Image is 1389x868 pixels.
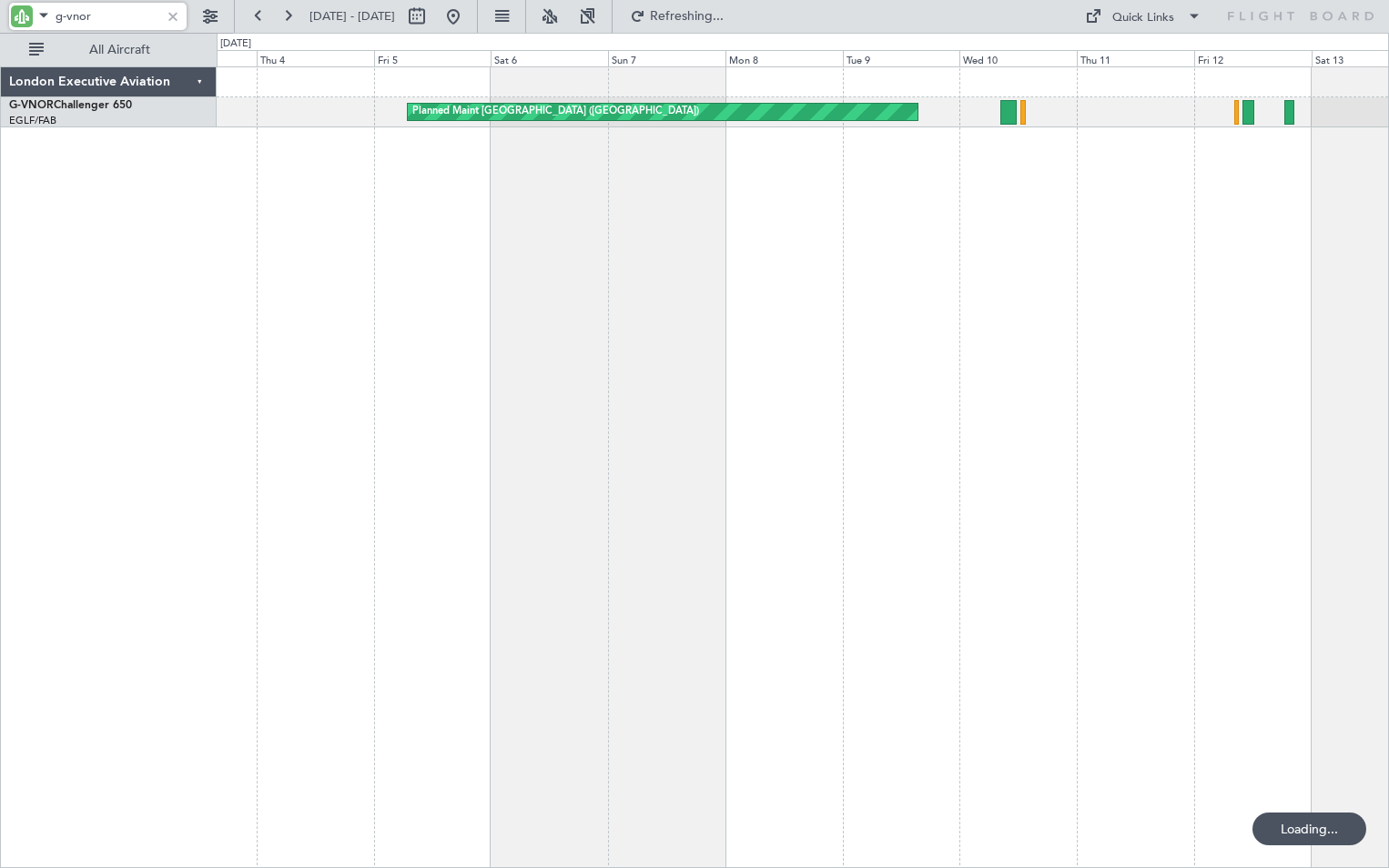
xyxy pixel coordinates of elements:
[1194,50,1312,66] div: Fri 12
[491,50,608,66] div: Sat 6
[9,100,132,111] a: G-VNORChallenger 650
[622,2,731,31] button: Refreshing...
[1076,2,1211,31] button: Quick Links
[374,50,492,66] div: Fri 5
[1112,9,1174,27] div: Quick Links
[20,35,198,65] button: All Aircraft
[257,50,374,66] div: Thu 4
[9,100,54,111] span: G-VNOR
[1252,812,1366,845] div: Loading...
[725,50,843,66] div: Mon 8
[47,44,192,56] span: All Aircraft
[9,114,56,127] a: EGLF/FAB
[959,50,1077,66] div: Wed 10
[649,10,725,23] span: Refreshing...
[309,8,395,25] span: [DATE] - [DATE]
[1077,50,1194,66] div: Thu 11
[608,50,725,66] div: Sun 7
[412,98,699,126] div: Planned Maint [GEOGRAPHIC_DATA] ([GEOGRAPHIC_DATA])
[843,50,960,66] div: Tue 9
[220,36,251,52] div: [DATE]
[56,3,160,30] input: A/C (Reg. or Type)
